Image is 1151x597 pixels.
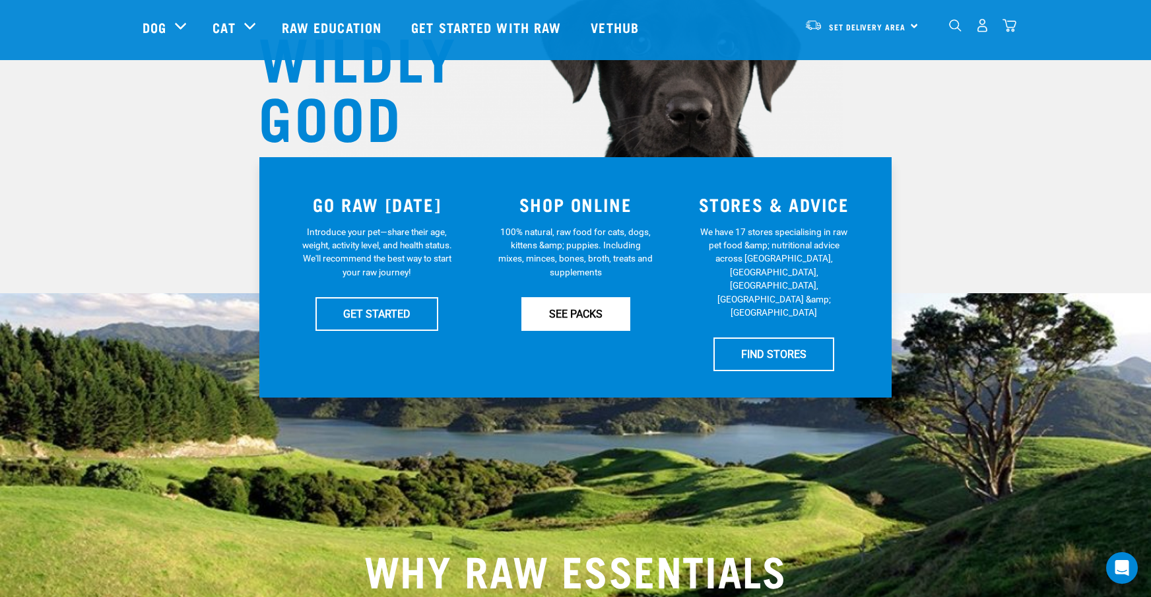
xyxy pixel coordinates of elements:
a: FIND STORES [713,337,834,370]
img: van-moving.png [805,19,822,31]
h3: GO RAW [DATE] [286,194,469,215]
h3: SHOP ONLINE [484,194,667,215]
p: Introduce your pet—share their age, weight, activity level, and health status. We'll recommend th... [300,225,455,279]
a: Vethub [577,1,655,53]
h2: WHY RAW ESSENTIALS [143,545,1008,593]
h3: STORES & ADVICE [682,194,865,215]
a: Get started with Raw [398,1,577,53]
p: We have 17 stores specialising in raw pet food &amp; nutritional advice across [GEOGRAPHIC_DATA],... [696,225,851,320]
a: Cat [213,17,235,37]
p: 100% natural, raw food for cats, dogs, kittens &amp; puppies. Including mixes, minces, bones, bro... [498,225,653,279]
span: Set Delivery Area [829,24,905,29]
img: user.png [975,18,989,32]
a: Raw Education [269,1,398,53]
a: Dog [143,17,166,37]
h1: WILDLY GOOD NUTRITION [259,26,523,204]
a: SEE PACKS [521,297,630,330]
img: home-icon@2x.png [1003,18,1016,32]
a: GET STARTED [315,297,438,330]
div: Open Intercom Messenger [1106,552,1138,584]
img: home-icon-1@2x.png [949,19,962,32]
